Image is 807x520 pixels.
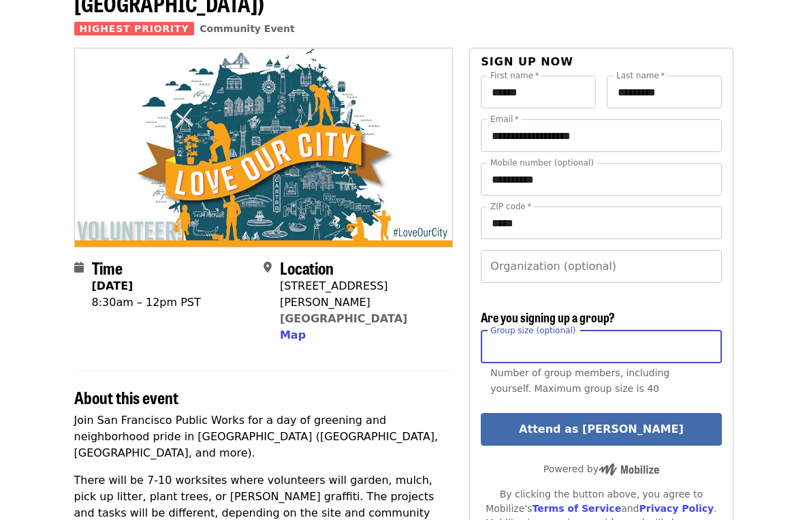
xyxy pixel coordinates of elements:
[490,202,531,211] label: ZIP code
[481,413,721,446] button: Attend as [PERSON_NAME]
[75,48,453,246] img: D3 Neighborhood Beautification Day (North Beach / Russian Hill) organized by SF Public Works
[200,23,294,34] a: Community Event
[481,331,721,363] input: [object Object]
[280,312,407,325] a: [GEOGRAPHIC_DATA]
[490,159,594,167] label: Mobile number (optional)
[481,76,596,108] input: First name
[92,279,133,292] strong: [DATE]
[481,207,721,239] input: ZIP code
[616,72,665,80] label: Last name
[481,308,615,326] span: Are you signing up a group?
[490,367,669,394] span: Number of group members, including yourself. Maximum group size is 40
[280,327,306,343] button: Map
[92,256,123,279] span: Time
[543,463,659,474] span: Powered by
[599,463,659,476] img: Powered by Mobilize
[481,55,573,68] span: Sign up now
[490,72,539,80] label: First name
[481,163,721,196] input: Mobile number (optional)
[280,278,442,311] div: [STREET_ADDRESS][PERSON_NAME]
[280,328,306,341] span: Map
[74,412,454,461] p: Join San Francisco Public Works for a day of greening and neighborhood pride in [GEOGRAPHIC_DATA]...
[481,250,721,283] input: Organization (optional)
[532,503,621,514] a: Terms of Service
[280,256,334,279] span: Location
[490,325,575,335] span: Group size (optional)
[490,115,519,123] label: Email
[74,261,84,274] i: calendar icon
[92,294,201,311] div: 8:30am – 12pm PST
[639,503,714,514] a: Privacy Policy
[264,261,272,274] i: map-marker-alt icon
[481,119,721,152] input: Email
[74,385,178,409] span: About this event
[607,76,722,108] input: Last name
[74,22,195,35] span: Highest Priority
